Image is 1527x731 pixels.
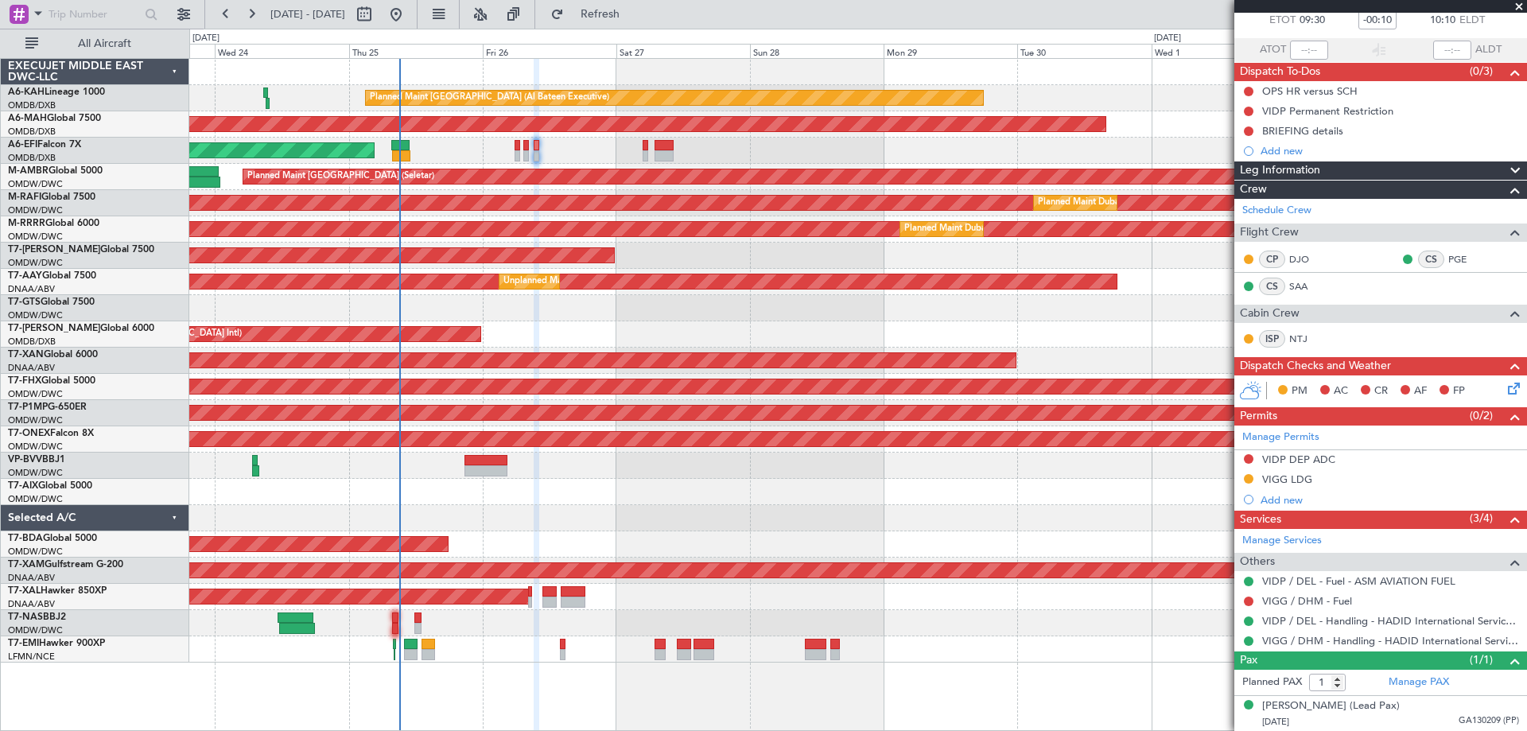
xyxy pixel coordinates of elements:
[8,441,63,453] a: OMDW/DWC
[8,245,100,255] span: T7-[PERSON_NAME]
[1240,407,1277,426] span: Permits
[8,178,63,190] a: OMDW/DWC
[8,624,63,636] a: OMDW/DWC
[270,7,345,21] span: [DATE] - [DATE]
[8,429,50,438] span: T7-ONEX
[1292,383,1307,399] span: PM
[1242,675,1302,690] label: Planned PAX
[8,324,100,333] span: T7-[PERSON_NAME]
[1470,407,1493,424] span: (0/2)
[8,257,63,269] a: OMDW/DWC
[543,2,639,27] button: Refresh
[1242,533,1322,549] a: Manage Services
[8,481,92,491] a: T7-AIXGlobal 5000
[1240,651,1257,670] span: Pax
[8,560,45,570] span: T7-XAM
[8,572,55,584] a: DNAA/ABV
[1300,13,1325,29] span: 09:30
[1453,383,1465,399] span: FP
[1262,472,1312,486] div: VIGG LDG
[1017,44,1151,58] div: Tue 30
[1259,251,1285,268] div: CP
[1154,32,1181,45] div: [DATE]
[8,586,107,596] a: T7-XALHawker 850XP
[8,166,103,176] a: M-AMBRGlobal 5000
[1240,305,1300,323] span: Cabin Crew
[1240,511,1281,529] span: Services
[8,204,63,216] a: OMDW/DWC
[1334,383,1348,399] span: AC
[8,350,44,360] span: T7-XAN
[215,44,348,58] div: Wed 24
[8,140,37,150] span: A6-EFI
[1240,181,1267,199] span: Crew
[1152,44,1285,58] div: Wed 1
[8,560,123,570] a: T7-XAMGulfstream G-200
[1262,594,1352,608] a: VIGG / DHM - Fuel
[1470,63,1493,80] span: (0/3)
[1240,63,1320,81] span: Dispatch To-Dos
[8,297,41,307] span: T7-GTS
[616,44,750,58] div: Sat 27
[1448,252,1484,266] a: PGE
[49,2,140,26] input: Trip Number
[8,455,65,465] a: VP-BVVBBJ1
[1262,634,1519,647] a: VIGG / DHM - Handling - HADID International Services, FZE
[1269,13,1296,29] span: ETOT
[8,283,55,295] a: DNAA/ABV
[8,376,95,386] a: T7-FHXGlobal 5000
[1259,330,1285,348] div: ISP
[8,534,97,543] a: T7-BDAGlobal 5000
[750,44,884,58] div: Sun 28
[8,467,63,479] a: OMDW/DWC
[1418,251,1444,268] div: CS
[8,271,96,281] a: T7-AAYGlobal 7500
[247,165,434,189] div: Planned Maint [GEOGRAPHIC_DATA] (Seletar)
[1262,716,1289,728] span: [DATE]
[8,612,43,622] span: T7-NAS
[1261,144,1519,157] div: Add new
[1038,191,1195,215] div: Planned Maint Dubai (Al Maktoum Intl)
[8,271,42,281] span: T7-AAY
[8,324,154,333] a: T7-[PERSON_NAME]Global 6000
[8,166,49,176] span: M-AMBR
[349,44,483,58] div: Thu 25
[8,126,56,138] a: OMDB/DXB
[17,31,173,56] button: All Aircraft
[370,86,609,110] div: Planned Maint [GEOGRAPHIC_DATA] (Al Bateen Executive)
[8,114,101,123] a: A6-MAHGlobal 7500
[1290,41,1328,60] input: --:--
[1389,675,1449,690] a: Manage PAX
[1470,651,1493,668] span: (1/1)
[8,651,55,663] a: LFMN/NCE
[904,217,1061,241] div: Planned Maint Dubai (Al Maktoum Intl)
[8,612,66,622] a: T7-NASBBJ2
[1240,161,1320,180] span: Leg Information
[8,114,47,123] span: A6-MAH
[8,402,48,412] span: T7-P1MP
[8,598,55,610] a: DNAA/ABV
[884,44,1017,58] div: Mon 29
[503,270,739,294] div: Unplanned Maint [GEOGRAPHIC_DATA] (Al Maktoum Intl)
[1430,13,1455,29] span: 10:10
[8,297,95,307] a: T7-GTSGlobal 7500
[8,402,87,412] a: T7-P1MPG-650ER
[8,639,105,648] a: T7-EMIHawker 900XP
[192,32,220,45] div: [DATE]
[1261,493,1519,507] div: Add new
[483,44,616,58] div: Fri 26
[1262,104,1393,118] div: VIDP Permanent Restriction
[1414,383,1427,399] span: AF
[1289,332,1325,346] a: NTJ
[1242,203,1311,219] a: Schedule Crew
[1289,279,1325,294] a: SAA
[8,219,99,228] a: M-RRRRGlobal 6000
[8,429,94,438] a: T7-ONEXFalcon 8X
[567,9,634,20] span: Refresh
[8,152,56,164] a: OMDB/DXB
[8,309,63,321] a: OMDW/DWC
[8,481,38,491] span: T7-AIX
[8,546,63,558] a: OMDW/DWC
[8,336,56,348] a: OMDB/DXB
[1262,84,1358,98] div: OPS HR versus SCH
